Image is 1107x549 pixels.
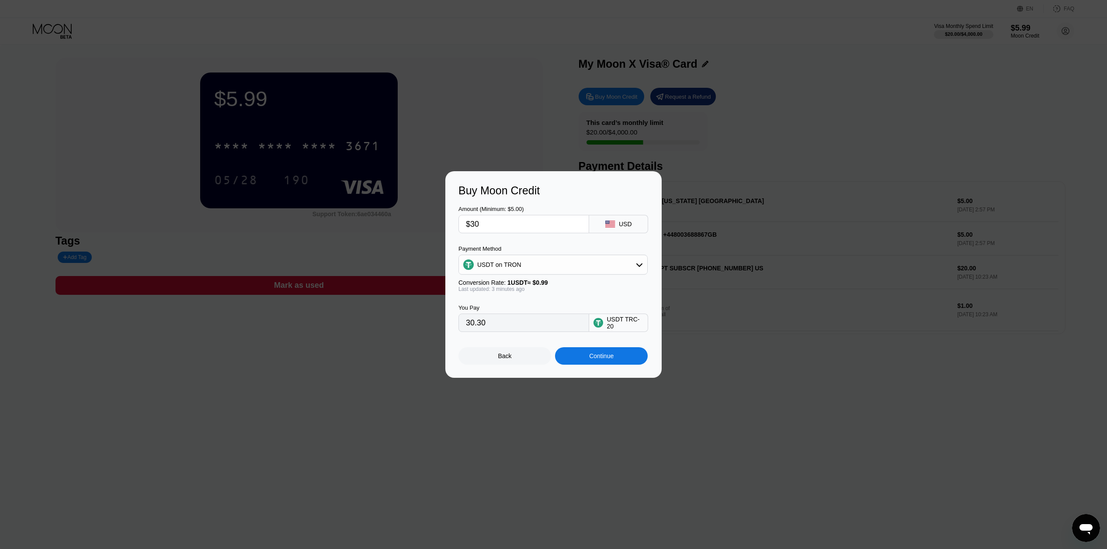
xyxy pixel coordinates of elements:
div: USDT on TRON [459,256,647,273]
div: Continue [555,347,648,365]
div: USDT TRC-20 [607,316,643,330]
div: Buy Moon Credit [458,184,649,197]
div: USD [619,221,632,228]
div: Back [458,347,551,365]
div: Back [498,352,512,359]
div: Amount (Minimum: $5.00) [458,206,589,212]
iframe: Кнопка запуска окна обмена сообщениями [1072,514,1100,542]
div: Conversion Rate: [458,279,648,286]
div: Payment Method [458,245,648,252]
input: $0.00 [466,215,582,233]
span: 1 USDT ≈ $0.99 [507,279,548,286]
div: You Pay [458,304,589,311]
div: Last updated: 3 minutes ago [458,286,648,292]
div: Continue [589,352,614,359]
div: USDT on TRON [477,261,521,268]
